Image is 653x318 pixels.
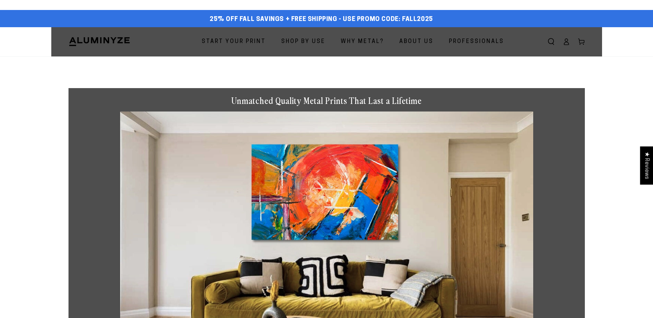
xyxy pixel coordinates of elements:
span: Professionals [449,37,504,47]
span: 25% off FALL Savings + Free Shipping - Use Promo Code: FALL2025 [210,16,433,23]
span: Why Metal? [341,37,384,47]
span: Shop By Use [281,37,325,47]
span: Start Your Print [202,37,266,47]
h1: Metal Prints [69,56,585,74]
span: About Us [399,37,433,47]
a: Why Metal? [336,33,389,51]
a: Professionals [444,33,509,51]
h1: Unmatched Quality Metal Prints That Last a Lifetime [120,95,533,106]
a: About Us [394,33,439,51]
a: Start Your Print [197,33,271,51]
summary: Search our site [544,34,559,49]
a: Shop By Use [276,33,330,51]
div: Click to open Judge.me floating reviews tab [640,146,653,184]
img: Aluminyze [69,36,130,47]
